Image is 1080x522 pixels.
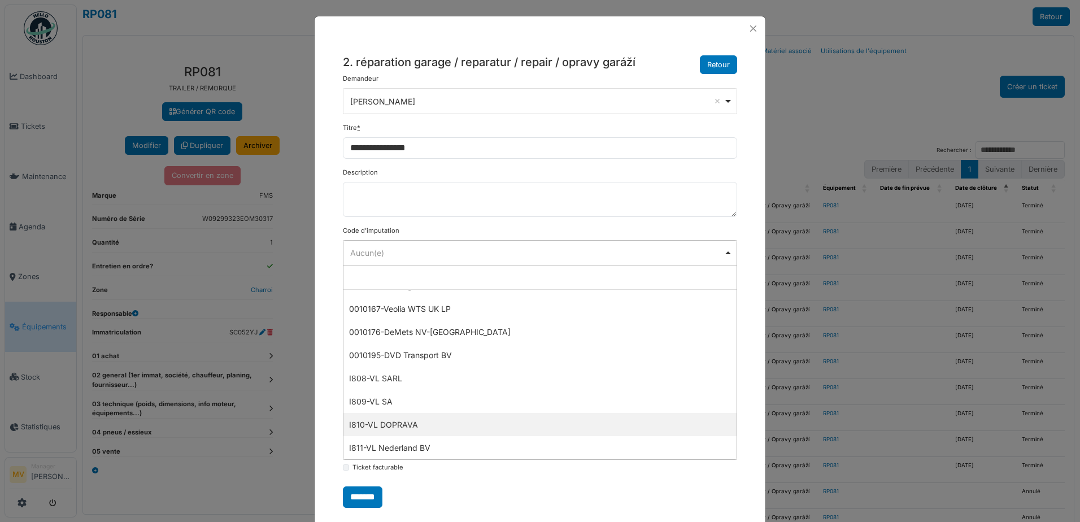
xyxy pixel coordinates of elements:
[350,247,724,259] div: Aucun(e)
[746,21,761,36] button: Close
[352,463,403,472] label: Ticket facturable
[343,436,737,459] div: I811-VL Nederland BV
[343,343,737,367] div: 0010195-DVD Transport BV
[343,367,737,390] div: I808-VL SARL
[343,320,737,343] div: 0010176-DeMets NV-[GEOGRAPHIC_DATA]
[343,226,399,236] label: Code d'imputation
[357,124,360,132] abbr: Requis
[343,413,737,436] div: I810-VL DOPRAVA
[712,95,723,107] button: Remove item: '7299'
[343,123,360,133] label: Titre
[343,297,737,320] div: 0010167-Veolia WTS UK LP
[343,55,635,69] h5: 2. réparation garage / reparatur / repair / opravy garáží
[343,390,737,413] div: I809-VL SA
[350,95,724,107] div: [PERSON_NAME]
[343,266,737,290] input: Aucun(e)
[343,74,378,84] label: Demandeur
[700,55,737,74] button: Retour
[343,168,378,177] label: Description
